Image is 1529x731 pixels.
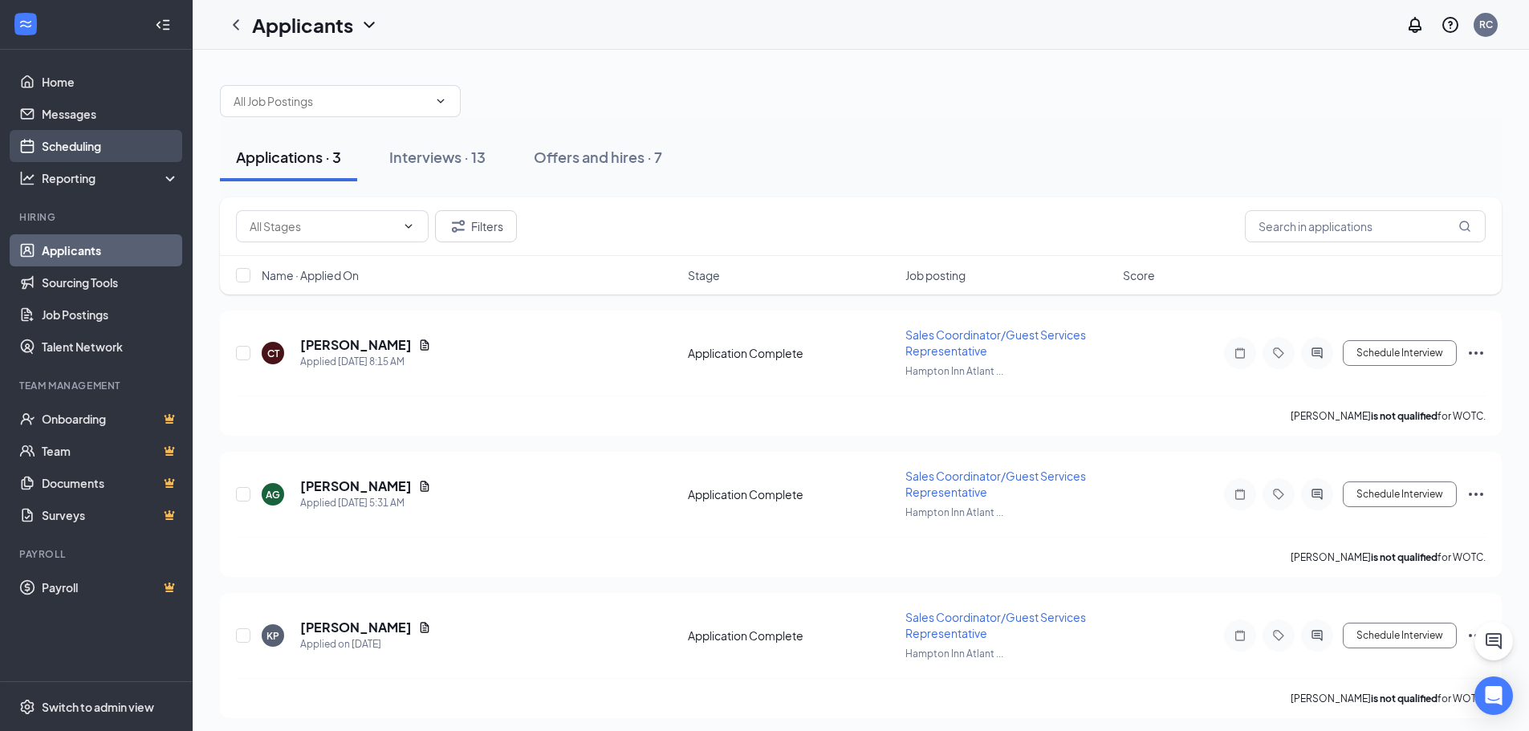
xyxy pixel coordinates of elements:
svg: ChevronDown [402,220,415,233]
svg: ActiveChat [1307,347,1327,359]
svg: ChatActive [1484,632,1503,651]
svg: Document [418,480,431,493]
span: Sales Coordinator/Guest Services Representative [905,469,1086,499]
span: Hampton Inn Atlant ... [905,648,1003,660]
svg: WorkstreamLogo [18,16,34,32]
b: is not qualified [1371,551,1438,563]
button: Schedule Interview [1343,481,1457,507]
input: All Stages [250,217,396,235]
div: Applied on [DATE] [300,636,431,652]
a: Sourcing Tools [42,266,179,298]
svg: Filter [449,217,468,236]
a: OnboardingCrown [42,403,179,435]
h5: [PERSON_NAME] [300,619,412,636]
div: Applied [DATE] 5:31 AM [300,495,431,511]
svg: Analysis [19,170,35,186]
span: Sales Coordinator/Guest Services Representative [905,610,1086,640]
svg: ChevronDown [360,15,379,35]
svg: Note [1230,488,1250,501]
svg: Tag [1269,629,1288,642]
span: Hampton Inn Atlant ... [905,365,1003,377]
span: Job posting [905,267,966,283]
a: PayrollCrown [42,571,179,603]
div: Open Intercom Messenger [1474,676,1513,715]
b: is not qualified [1371,692,1438,705]
div: AG [266,488,280,502]
a: Messages [42,98,179,130]
div: Reporting [42,170,180,186]
a: Applicants [42,234,179,266]
div: Switch to admin view [42,699,154,715]
button: ChatActive [1474,622,1513,660]
div: Applied [DATE] 8:15 AM [300,354,431,370]
svg: Note [1230,629,1250,642]
h1: Applicants [252,11,353,39]
a: Scheduling [42,130,179,162]
svg: Ellipses [1466,343,1486,363]
svg: Ellipses [1466,626,1486,645]
div: Application Complete [688,627,896,644]
svg: Note [1230,347,1250,359]
h5: [PERSON_NAME] [300,336,412,354]
div: KP [266,629,279,643]
a: SurveysCrown [42,499,179,531]
svg: ActiveChat [1307,629,1327,642]
p: [PERSON_NAME] for WOTC. [1291,409,1486,423]
div: Application Complete [688,486,896,502]
svg: QuestionInfo [1441,15,1460,35]
a: Talent Network [42,331,179,363]
div: CT [267,347,279,360]
h5: [PERSON_NAME] [300,477,412,495]
span: Sales Coordinator/Guest Services Representative [905,327,1086,358]
span: Name · Applied On [262,267,359,283]
div: Payroll [19,547,176,561]
svg: Ellipses [1466,485,1486,504]
button: Filter Filters [435,210,517,242]
svg: Tag [1269,488,1288,501]
div: Interviews · 13 [389,147,486,167]
button: Schedule Interview [1343,340,1457,366]
svg: Document [418,621,431,634]
svg: ChevronLeft [226,15,246,35]
a: Home [42,66,179,98]
svg: ActiveChat [1307,488,1327,501]
svg: Settings [19,699,35,715]
svg: Notifications [1405,15,1425,35]
button: Schedule Interview [1343,623,1457,648]
a: TeamCrown [42,435,179,467]
svg: MagnifyingGlass [1458,220,1471,233]
a: Job Postings [42,298,179,331]
span: Stage [688,267,720,283]
div: Applications · 3 [236,147,341,167]
svg: ChevronDown [434,95,447,108]
span: Score [1123,267,1155,283]
div: Offers and hires · 7 [534,147,662,167]
span: Hampton Inn Atlant ... [905,506,1003,518]
svg: Tag [1269,347,1288,359]
div: RC [1479,18,1493,31]
input: Search in applications [1245,210,1486,242]
div: Application Complete [688,345,896,361]
svg: Collapse [155,17,171,33]
div: Hiring [19,210,176,224]
div: Team Management [19,379,176,392]
p: [PERSON_NAME] for WOTC. [1291,692,1486,705]
a: DocumentsCrown [42,467,179,499]
b: is not qualified [1371,410,1438,422]
input: All Job Postings [234,92,428,110]
p: [PERSON_NAME] for WOTC. [1291,550,1486,564]
svg: Document [418,339,431,351]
